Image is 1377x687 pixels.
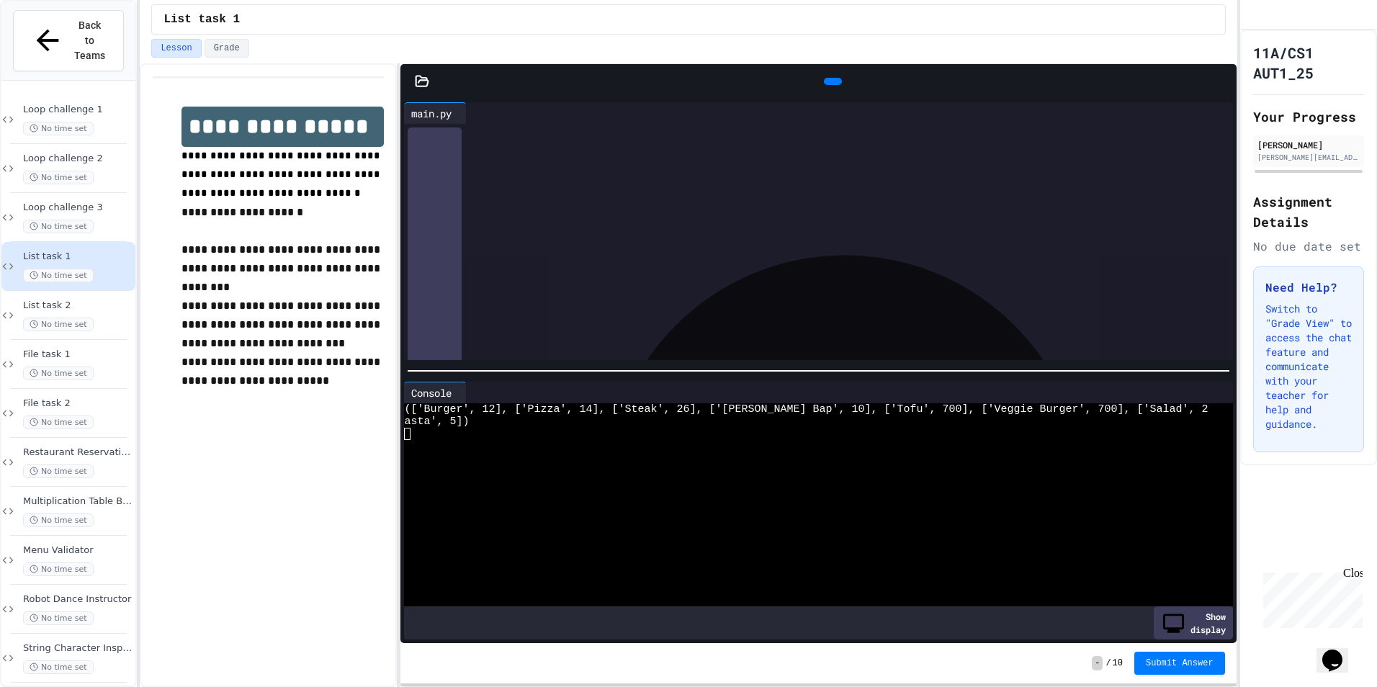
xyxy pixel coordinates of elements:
span: Back to Teams [73,18,107,63]
span: Loop challenge 1 [23,104,133,116]
div: Chat with us now!Close [6,6,99,91]
span: 10 [1113,657,1123,669]
span: String Character Inspector [23,642,133,655]
button: Grade [205,39,249,58]
span: Menu Validator [23,544,133,557]
span: asta', 5]) [404,416,469,428]
h3: Need Help? [1265,279,1352,296]
span: No time set [23,660,94,674]
button: Back to Teams [13,10,124,71]
span: Robot Dance Instructor [23,593,133,606]
div: Console [404,385,459,400]
span: No time set [23,122,94,135]
span: Loop challenge 3 [23,202,133,214]
span: No time set [23,269,94,282]
span: (['Burger', 12], ['Pizza', 14], ['Steak', 26], ['[PERSON_NAME] Bap', 10], ['Tofu', 700], ['Veggie... [404,403,1253,416]
span: No time set [23,318,94,331]
span: List task 2 [23,300,133,312]
span: Multiplication Table Builder [23,495,133,508]
div: [PERSON_NAME][EMAIL_ADDRESS][PERSON_NAME][DOMAIN_NAME] [1257,152,1360,163]
span: - [1092,656,1103,670]
span: No time set [23,416,94,429]
span: Submit Answer [1146,657,1214,669]
div: main.py [404,102,467,124]
span: File task 2 [23,398,133,410]
h2: Your Progress [1253,107,1364,127]
span: No time set [23,367,94,380]
span: No time set [23,171,94,184]
div: Show display [1154,606,1233,639]
span: No time set [23,611,94,625]
iframe: chat widget [1257,567,1363,628]
iframe: chat widget [1317,629,1363,673]
span: / [1105,657,1111,669]
div: [PERSON_NAME] [1257,138,1360,151]
span: List task 1 [23,251,133,263]
div: Console [404,382,467,403]
span: Restaurant Reservation System [23,446,133,459]
span: Loop challenge 2 [23,153,133,165]
button: Lesson [151,39,201,58]
h1: 11A/CS1 AUT1_25 [1253,42,1364,83]
div: main.py [404,106,459,121]
span: No time set [23,513,94,527]
span: File task 1 [23,349,133,361]
div: No due date set [1253,238,1364,255]
span: List task 1 [163,11,240,28]
button: Submit Answer [1134,652,1225,675]
span: No time set [23,220,94,233]
p: Switch to "Grade View" to access the chat feature and communicate with your teacher for help and ... [1265,302,1352,431]
span: No time set [23,464,94,478]
span: No time set [23,562,94,576]
h2: Assignment Details [1253,192,1364,232]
